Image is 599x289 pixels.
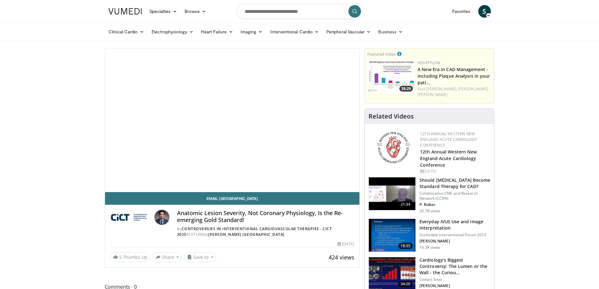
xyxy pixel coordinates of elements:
a: Interventional Cardio [267,25,323,38]
a: A New Era in CAD Management - including Plaque Analysis in your pati… [418,66,490,86]
input: Search topics, interventions [237,4,363,19]
div: [DATE] [420,169,489,174]
a: Specialties [146,5,181,18]
a: Heart Failure [197,25,237,38]
a: [PERSON_NAME], [426,86,457,92]
p: 16.3K views [419,245,440,250]
a: 12th Annual Western New England Acute Cardiology Conference [420,149,477,168]
p: P. Ridker [419,202,490,207]
a: 5 Thumbs Up [110,252,150,262]
div: By FEATURING [177,226,354,237]
p: Cedars Sinai [419,277,490,282]
a: Browse [181,5,210,18]
a: [PERSON_NAME] [GEOGRAPHIC_DATA] [208,232,285,237]
button: Share [153,252,182,262]
a: 18:35 Everyday IVUS Use and Image Interpretation Scottsdale Interventional Forum 2013 [PERSON_NAM... [369,219,490,252]
a: [PERSON_NAME], [458,86,489,92]
p: Collaborative CME and Research Network (CCRN) [419,191,490,201]
h4: Related Videos [369,113,414,120]
span: 38:20 [399,86,413,92]
span: 34:20 [398,281,413,287]
h3: Cardiology’s Biggest Controversy: The Lumen or the Wall - the Curiou… [419,257,490,276]
a: [PERSON_NAME] [418,92,447,97]
img: 0954f259-7907-4053-a817-32a96463ecc8.png.150x105_q85_autocrop_double_scale_upscale_version-0.2.png [376,131,411,164]
span: 21:34 [398,201,413,208]
h4: Anatomic Lesion Severity, Not Coronary Physiology, Is the Re-emerging Gold Standard! [177,210,354,223]
img: 738d0e2d-290f-4d89-8861-908fb8b721dc.150x105_q85_crop-smart_upscale.jpg [367,60,414,93]
h3: Should [MEDICAL_DATA] Become Standard Therapy for CAD? [419,177,490,190]
span: 424 views [329,253,354,261]
p: [PERSON_NAME] [419,239,490,244]
p: Scottsdale Interventional Forum 2013 [419,232,490,237]
a: Clinical Cardio [105,25,148,38]
img: Controversies in Interventional Cardiovascular Therapies - CICT 2025 [110,210,152,225]
a: 21:34 Should [MEDICAL_DATA] Become Standard Therapy for CAD? Collaborative CME and Research Netwo... [369,177,490,214]
a: Imaging [237,25,267,38]
a: Business [374,25,407,38]
div: [DATE] [337,241,354,247]
img: Avatar [154,210,169,225]
h3: Everyday IVUS Use and Image Interpretation [419,219,490,231]
div: Feat. [418,86,491,97]
small: Featured Video [367,51,396,57]
a: Electrophysiology [148,25,197,38]
p: 20.7K views [419,208,440,214]
a: Favorites [448,5,474,18]
a: Heartflow [418,60,440,65]
video-js: Video Player [105,49,360,192]
img: dTBemQywLidgNXR34xMDoxOjA4MTsiGN.150x105_q85_crop-smart_upscale.jpg [369,219,415,252]
a: S [478,5,491,18]
a: Email [GEOGRAPHIC_DATA] [105,192,360,205]
p: [PERSON_NAME] [419,283,490,288]
a: 38:20 [367,60,414,93]
img: eb63832d-2f75-457d-8c1a-bbdc90eb409c.150x105_q85_crop-smart_upscale.jpg [369,177,415,210]
a: Controversies in Interventional Cardiovascular Therapies - CICT 2025 [177,226,332,237]
button: Save to [184,252,216,262]
a: 12th Annual Western New England Acute Cardiology Conference [420,131,477,148]
img: VuMedi Logo [108,8,142,14]
a: Peripheral Vascular [323,25,374,38]
span: 5 [119,254,122,260]
span: 18:35 [398,243,413,249]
